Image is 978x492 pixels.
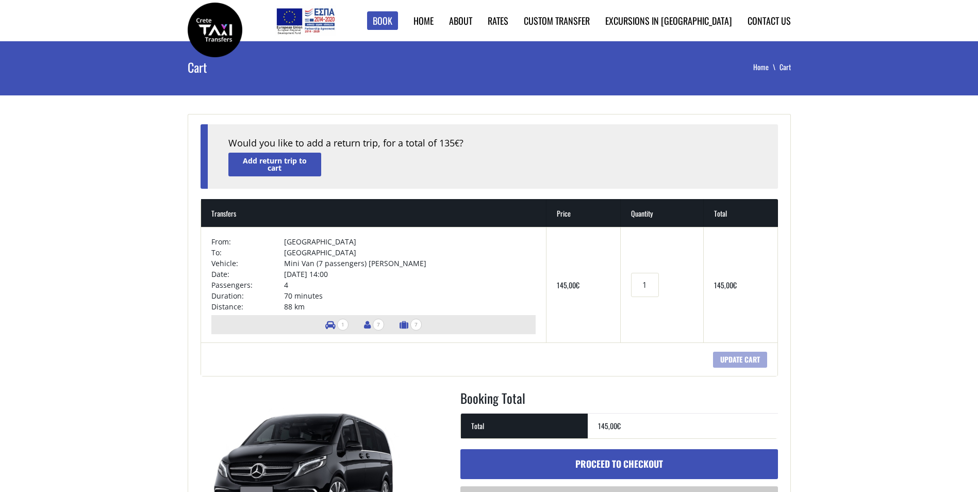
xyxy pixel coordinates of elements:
[211,247,284,258] td: To:
[188,3,242,57] img: Crete Taxi Transfers | Crete Taxi Transfers Cart | Crete Taxi Transfers
[284,258,536,269] td: Mini Van (7 passengers) [PERSON_NAME]
[359,315,389,334] li: Number of passengers
[605,14,732,27] a: Excursions in [GEOGRAPHIC_DATA]
[780,62,791,72] li: Cart
[201,199,547,227] th: Transfers
[275,5,336,36] img: e-bannersEUERDF180X90.jpg
[576,280,579,290] span: €
[188,41,391,93] h1: Cart
[460,449,778,479] a: Proceed to checkout
[211,290,284,301] td: Duration:
[753,61,780,72] a: Home
[337,319,349,331] span: 1
[211,258,284,269] td: Vehicle:
[228,137,757,150] div: Would you like to add a return trip, for a total of 135 ?
[284,269,536,280] td: [DATE] 14:00
[598,420,621,431] bdi: 145,00
[748,14,791,27] a: Contact us
[631,273,659,297] input: Transfers quantity
[394,315,427,334] li: Number of luggage items
[373,319,384,331] span: 7
[284,247,536,258] td: [GEOGRAPHIC_DATA]
[211,236,284,247] td: From:
[320,315,354,334] li: Number of vehicles
[455,138,459,149] span: €
[621,199,704,227] th: Quantity
[546,199,621,227] th: Price
[367,11,398,30] a: Book
[284,280,536,290] td: 4
[461,413,588,438] th: Total
[413,14,434,27] a: Home
[211,269,284,280] td: Date:
[524,14,590,27] a: Custom Transfer
[557,280,579,290] bdi: 145,00
[284,236,536,247] td: [GEOGRAPHIC_DATA]
[284,301,536,312] td: 88 km
[284,290,536,301] td: 70 minutes
[617,420,621,431] span: €
[211,280,284,290] td: Passengers:
[211,301,284,312] td: Distance:
[228,153,321,176] a: Add return trip to cart
[733,280,737,290] span: €
[704,199,778,227] th: Total
[488,14,508,27] a: Rates
[188,23,242,34] a: Crete Taxi Transfers | Crete Taxi Transfers Cart | Crete Taxi Transfers
[460,389,778,414] h2: Booking Total
[713,352,767,368] input: Update cart
[714,280,737,290] bdi: 145,00
[449,14,472,27] a: About
[410,319,422,331] span: 7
